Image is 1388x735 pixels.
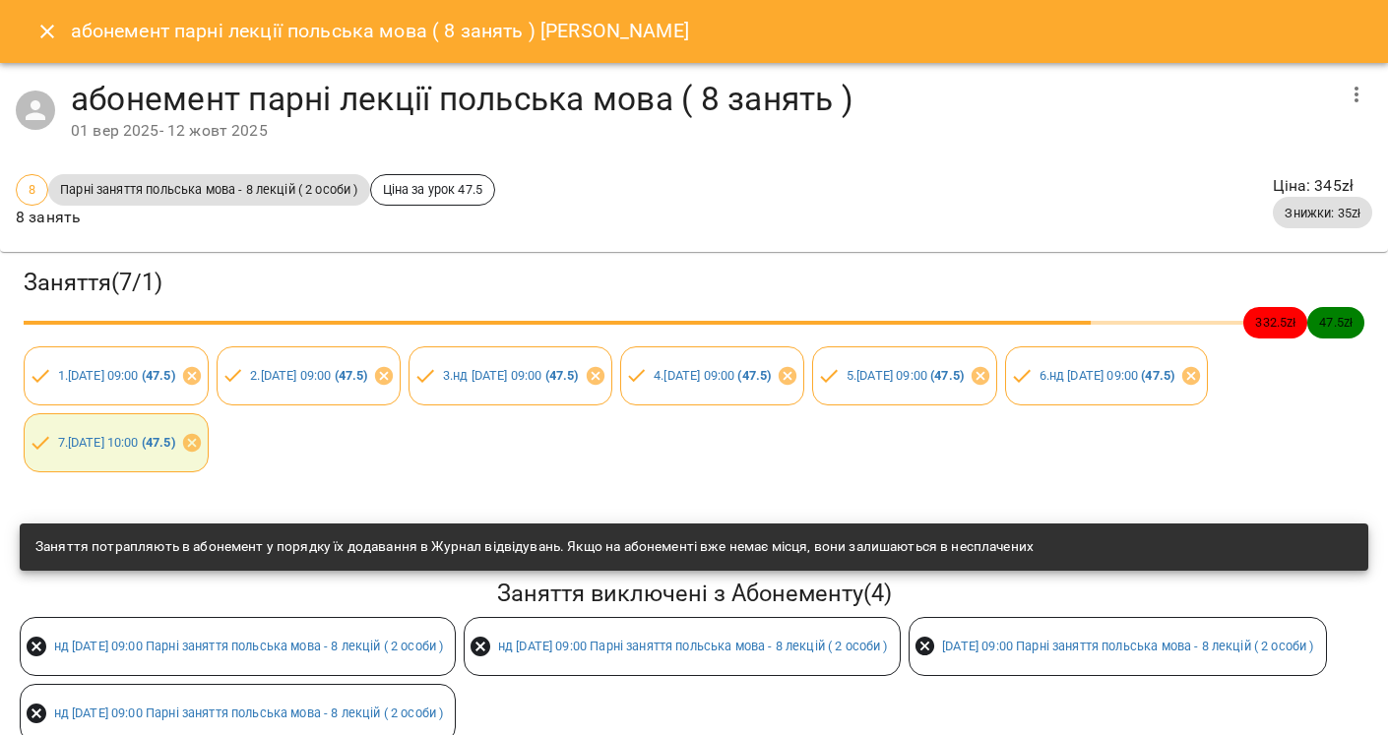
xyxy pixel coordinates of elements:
[847,368,964,383] a: 5.[DATE] 09:00 (47.5)
[498,639,888,653] a: нд [DATE] 09:00 Парні заняття польська мова - 8 лекцій ( 2 особи )
[930,368,964,383] b: ( 47.5 )
[71,119,1333,143] div: 01 вер 2025 - 12 жовт 2025
[545,368,579,383] b: ( 47.5 )
[24,268,1364,298] h3: Заняття ( 7 / 1 )
[24,346,209,405] div: 1.[DATE] 09:00 (47.5)
[217,346,402,405] div: 2.[DATE] 09:00 (47.5)
[1243,313,1307,332] span: 332.5 zł
[250,368,367,383] a: 2.[DATE] 09:00 (47.5)
[1273,204,1372,222] span: Знижки: 35zł
[371,180,495,199] span: Ціна за урок 47.5
[58,435,175,450] a: 7.[DATE] 10:00 (47.5)
[737,368,771,383] b: ( 47.5 )
[654,368,771,383] a: 4.[DATE] 09:00 (47.5)
[409,346,611,405] div: 3.нд [DATE] 09:00 (47.5)
[620,346,805,405] div: 4.[DATE] 09:00 (47.5)
[71,16,689,46] h6: абонемент парні лекції польська мова ( 8 занять ) [PERSON_NAME]
[142,435,175,450] b: ( 47.5 )
[812,346,997,405] div: 5.[DATE] 09:00 (47.5)
[16,206,495,229] p: 8 занять
[142,368,175,383] b: ( 47.5 )
[335,368,368,383] b: ( 47.5 )
[24,413,209,472] div: 7.[DATE] 10:00 (47.5)
[20,579,1368,609] h5: Заняття виключені з Абонементу ( 4 )
[942,639,1313,653] a: [DATE] 09:00 Парні заняття польська мова - 8 лекцій ( 2 особи )
[48,180,369,199] span: Парні заняття польська мова - 8 лекцій ( 2 особи )
[54,705,444,720] a: нд [DATE] 09:00 Парні заняття польська мова - 8 лекцій ( 2 особи )
[17,180,47,199] span: 8
[1040,368,1175,383] a: 6.нд [DATE] 09:00 (47.5)
[35,529,1034,565] div: Заняття потрапляють в абонемент у порядку їх додавання в Журнал відвідувань. Якщо на абонементі в...
[1307,313,1364,332] span: 47.5 zł
[1005,346,1208,405] div: 6.нд [DATE] 09:00 (47.5)
[443,368,579,383] a: 3.нд [DATE] 09:00 (47.5)
[58,368,175,383] a: 1.[DATE] 09:00 (47.5)
[1141,368,1174,383] b: ( 47.5 )
[1273,174,1372,198] p: Ціна : 345 zł
[71,79,1333,119] h4: абонемент парні лекції польська мова ( 8 занять )
[54,639,444,653] a: нд [DATE] 09:00 Парні заняття польська мова - 8 лекцій ( 2 особи )
[24,8,71,55] button: Close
